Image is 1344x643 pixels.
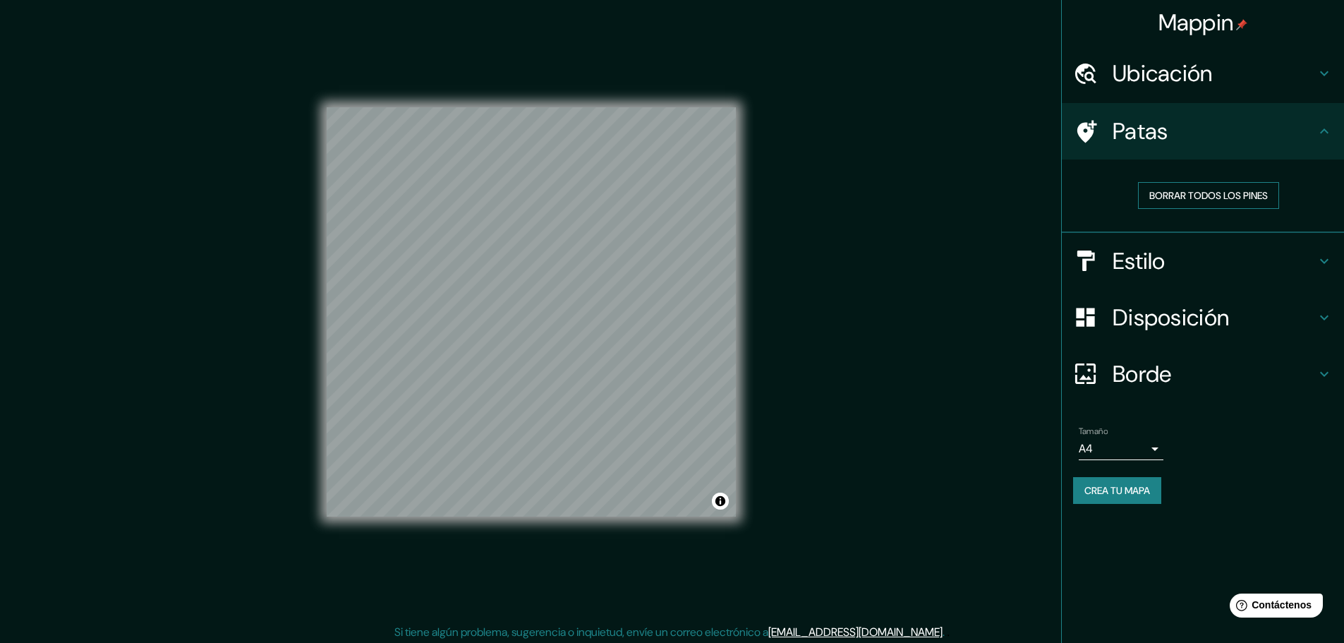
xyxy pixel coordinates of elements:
font: Disposición [1113,303,1229,332]
div: Estilo [1062,233,1344,289]
font: Borrar todos los pines [1149,189,1268,202]
a: [EMAIL_ADDRESS][DOMAIN_NAME] [768,625,943,639]
font: Estilo [1113,246,1166,276]
canvas: Mapa [327,107,736,517]
button: Activar o desactivar atribución [712,493,729,510]
font: Mappin [1158,8,1234,37]
font: Si tiene algún problema, sugerencia o inquietud, envíe un correo electrónico a [394,625,768,639]
div: Borde [1062,346,1344,402]
iframe: Lanzador de widgets de ayuda [1218,588,1328,627]
img: pin-icon.png [1236,19,1247,30]
div: Ubicación [1062,45,1344,102]
font: A4 [1079,441,1093,456]
font: Tamaño [1079,426,1108,437]
div: Disposición [1062,289,1344,346]
font: . [947,624,950,639]
button: Crea tu mapa [1073,477,1161,504]
font: . [943,625,945,639]
font: Patas [1113,116,1168,146]
font: Ubicación [1113,59,1213,88]
div: Patas [1062,103,1344,160]
font: Crea tu mapa [1084,484,1150,497]
font: Borde [1113,359,1172,389]
div: A4 [1079,438,1163,460]
font: . [945,624,947,639]
button: Borrar todos los pines [1138,182,1279,209]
